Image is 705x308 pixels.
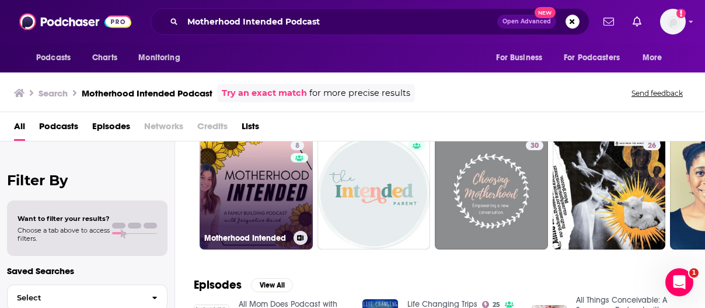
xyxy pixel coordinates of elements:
h2: Episodes [194,278,242,292]
button: open menu [28,47,86,69]
button: Send feedback [628,88,686,98]
a: Show notifications dropdown [628,12,646,32]
img: Podchaser - Follow, Share and Rate Podcasts [19,11,131,33]
h3: Motherhood Intended Podcast [82,88,212,99]
button: View All [251,278,293,292]
span: For Podcasters [564,50,620,66]
h3: Motherhood Intended [204,233,289,243]
span: Credits [197,117,228,141]
span: New [535,7,556,18]
h3: Search [39,88,68,99]
span: Monitoring [138,50,180,66]
svg: Add a profile image [676,9,686,18]
img: User Profile [660,9,686,34]
button: open menu [488,47,557,69]
a: 30 [435,136,548,250]
p: Saved Searches [7,265,167,276]
span: Logged in as KTMSseat4 [660,9,686,34]
a: Charts [85,47,124,69]
span: Podcasts [36,50,71,66]
button: open menu [634,47,677,69]
a: Try an exact match [222,86,307,100]
span: More [643,50,662,66]
span: 1 [689,268,699,278]
button: Show profile menu [660,9,686,34]
iframe: Intercom live chat [665,268,693,296]
a: Show notifications dropdown [599,12,619,32]
a: 26 [643,141,661,150]
span: Select [8,294,142,302]
a: Lists [242,117,259,141]
a: 8Motherhood Intended [200,136,313,250]
a: Podcasts [39,117,78,141]
a: 8 [291,141,304,150]
a: All [14,117,25,141]
span: Networks [144,117,183,141]
input: Search podcasts, credits, & more... [183,12,497,31]
span: for more precise results [309,86,410,100]
a: 25 [482,301,500,308]
span: 26 [648,140,656,152]
span: 8 [295,140,299,152]
h2: Filter By [7,172,167,189]
span: Want to filter your results? [18,214,110,223]
span: 30 [531,140,539,152]
a: 30 [526,141,543,150]
a: Episodes [92,117,130,141]
a: 26 [553,136,666,250]
button: Open AdvancedNew [497,15,556,29]
span: Open Advanced [502,19,551,25]
button: open menu [130,47,195,69]
span: Choose a tab above to access filters. [18,226,110,243]
div: Search podcasts, credits, & more... [151,8,589,35]
span: 25 [493,302,500,307]
button: open menu [556,47,637,69]
a: EpisodesView All [194,278,293,292]
span: Charts [92,50,117,66]
span: For Business [496,50,542,66]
